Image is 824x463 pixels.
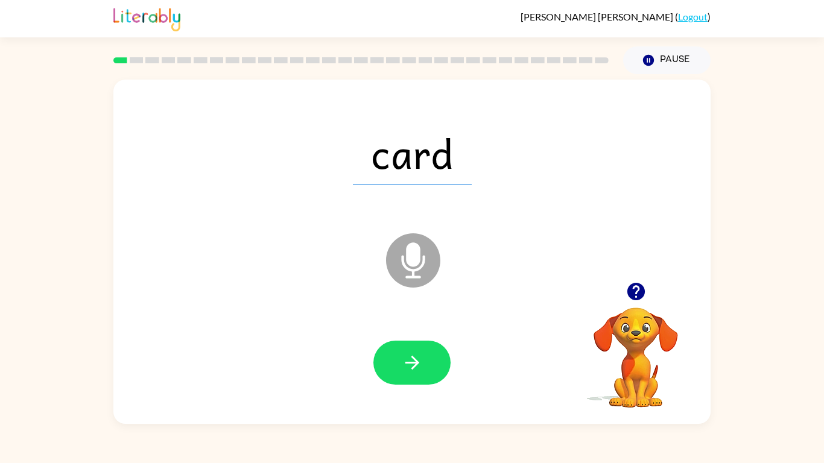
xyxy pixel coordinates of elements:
[623,46,711,74] button: Pause
[353,122,472,184] span: card
[521,11,675,22] span: [PERSON_NAME] [PERSON_NAME]
[575,289,696,409] video: Your browser must support playing .mp4 files to use Literably. Please try using another browser.
[521,11,711,22] div: ( )
[113,5,180,31] img: Literably
[678,11,708,22] a: Logout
